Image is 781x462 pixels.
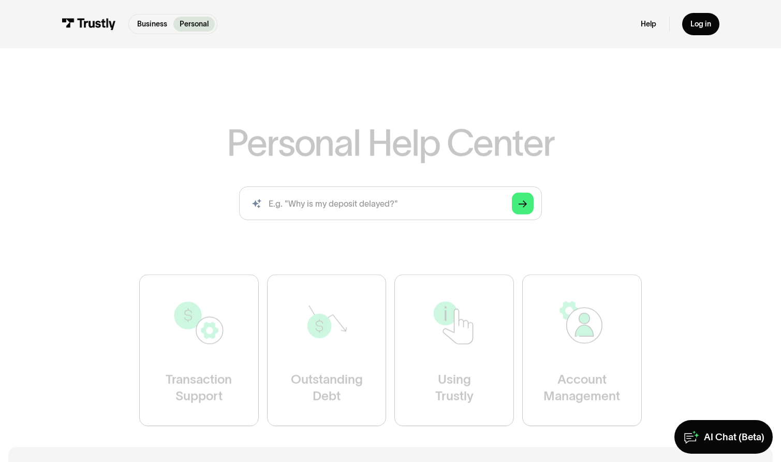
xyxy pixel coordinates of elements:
[522,274,642,426] a: AccountManagement
[180,19,209,30] p: Personal
[139,274,259,426] a: TransactionSupport
[674,420,773,454] a: AI Chat (Beta)
[682,13,719,35] a: Log in
[239,186,542,220] input: search
[173,17,215,32] a: Personal
[291,371,363,405] div: Outstanding Debt
[395,274,514,426] a: UsingTrustly
[131,17,173,32] a: Business
[62,18,116,30] img: Trustly Logo
[137,19,167,30] p: Business
[227,125,554,162] h1: Personal Help Center
[239,186,542,220] form: Search
[166,371,232,405] div: Transaction Support
[641,19,656,28] a: Help
[690,19,711,28] div: Log in
[544,371,621,405] div: Account Management
[267,274,387,426] a: OutstandingDebt
[704,431,764,443] div: AI Chat (Beta)
[435,371,474,405] div: Using Trustly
